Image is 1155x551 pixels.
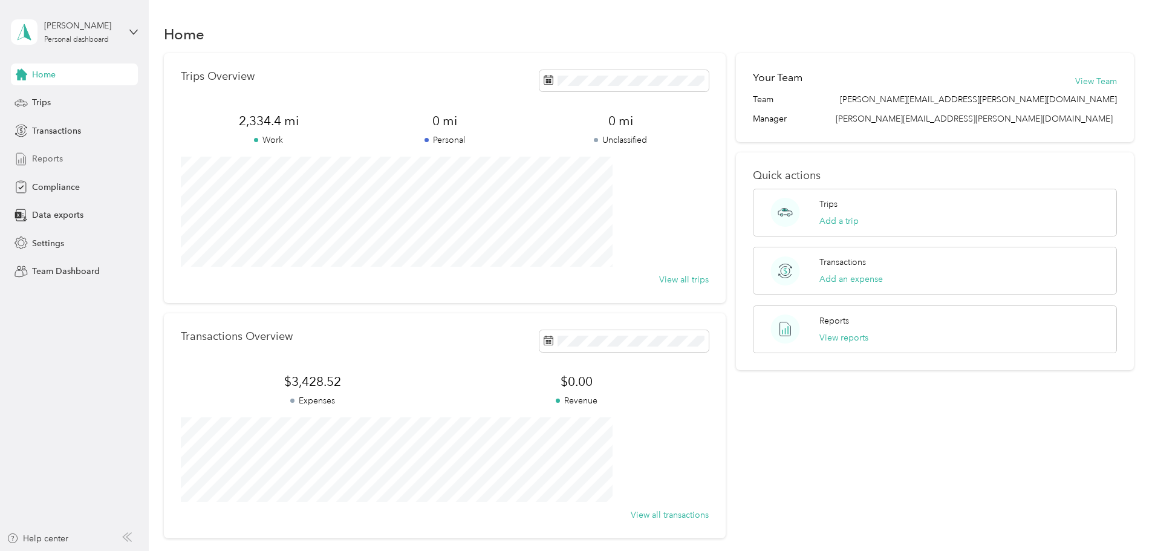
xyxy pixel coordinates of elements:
span: 0 mi [533,112,709,129]
div: Personal dashboard [44,36,109,44]
span: $3,428.52 [181,373,444,390]
span: [PERSON_NAME][EMAIL_ADDRESS][PERSON_NAME][DOMAIN_NAME] [840,93,1117,106]
p: Transactions Overview [181,330,293,343]
span: Reports [32,152,63,165]
p: Transactions [819,256,866,269]
div: [PERSON_NAME] [44,19,120,32]
button: View all trips [659,273,709,286]
p: Trips [819,198,838,210]
p: Unclassified [533,134,709,146]
p: Trips Overview [181,70,255,83]
span: Transactions [32,125,81,137]
h1: Home [164,28,204,41]
button: View reports [819,331,868,344]
p: Reports [819,315,849,327]
p: Personal [357,134,533,146]
button: Add a trip [819,215,859,227]
p: Expenses [181,394,444,407]
span: Team Dashboard [32,265,100,278]
span: 2,334.4 mi [181,112,357,129]
span: 0 mi [357,112,533,129]
span: Settings [32,237,64,250]
span: [PERSON_NAME][EMAIL_ADDRESS][PERSON_NAME][DOMAIN_NAME] [836,114,1113,124]
button: View Team [1075,75,1117,88]
span: Data exports [32,209,83,221]
span: Manager [753,112,787,125]
button: Add an expense [819,273,883,285]
iframe: Everlance-gr Chat Button Frame [1087,483,1155,551]
p: Quick actions [753,169,1117,182]
h2: Your Team [753,70,802,85]
span: Compliance [32,181,80,194]
button: View all transactions [631,509,709,521]
button: Help center [7,532,68,545]
p: Revenue [444,394,708,407]
p: Work [181,134,357,146]
span: Trips [32,96,51,109]
span: Home [32,68,56,81]
span: Team [753,93,773,106]
span: $0.00 [444,373,708,390]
